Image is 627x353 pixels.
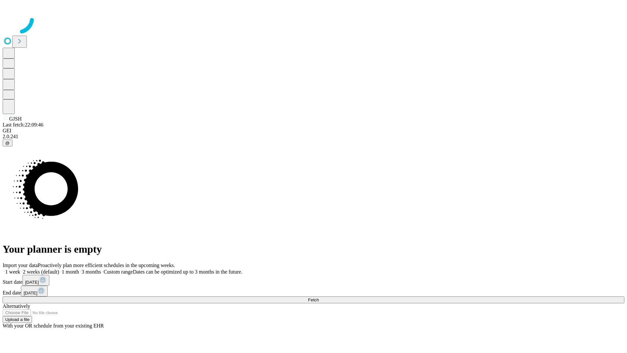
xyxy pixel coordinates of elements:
[21,286,48,296] button: [DATE]
[3,140,12,146] button: @
[5,141,10,145] span: @
[23,275,49,286] button: [DATE]
[308,297,319,302] span: Fetch
[82,269,101,275] span: 3 months
[3,303,30,309] span: Alternatively
[3,122,43,127] span: Last fetch: 22:09:46
[5,269,20,275] span: 1 week
[104,269,133,275] span: Custom range
[133,269,242,275] span: Dates can be optimized up to 3 months in the future.
[3,128,624,134] div: GEI
[25,280,39,285] span: [DATE]
[62,269,79,275] span: 1 month
[23,269,59,275] span: 2 weeks (default)
[3,316,32,323] button: Upload a file
[38,262,175,268] span: Proactively plan more efficient schedules in the upcoming weeks.
[3,275,624,286] div: Start date
[3,296,624,303] button: Fetch
[3,243,624,255] h1: Your planner is empty
[24,291,37,295] span: [DATE]
[3,286,624,296] div: End date
[9,116,22,122] span: GJSH
[3,323,104,328] span: With your OR schedule from your existing EHR
[3,262,38,268] span: Import your data
[3,134,624,140] div: 2.0.241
